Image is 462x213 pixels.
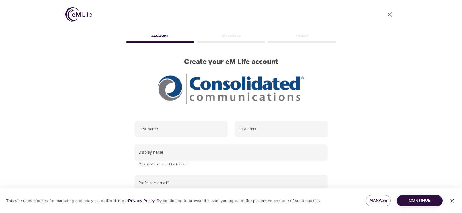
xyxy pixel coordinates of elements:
span: Continue [402,197,438,205]
span: Manage [371,197,386,205]
button: Continue [397,195,443,206]
a: close [382,7,397,22]
img: CCI%20logo_rgb_hr.jpg [158,74,304,104]
h2: Create your eM Life account [125,58,337,66]
a: Privacy Policy [128,198,155,204]
img: logo [65,7,92,22]
button: Manage [366,195,391,206]
p: Your real name will be hidden. [139,161,323,168]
